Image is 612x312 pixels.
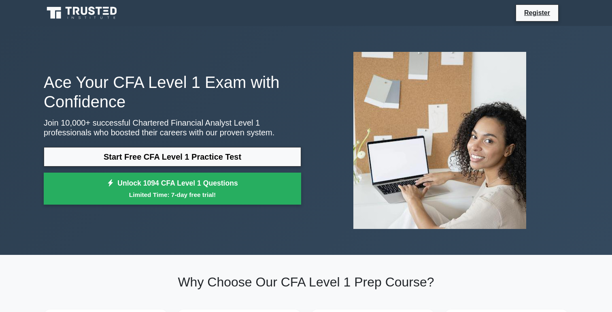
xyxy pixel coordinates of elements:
p: Join 10,000+ successful Chartered Financial Analyst Level 1 professionals who boosted their caree... [44,118,301,137]
h1: Ace Your CFA Level 1 Exam with Confidence [44,73,301,111]
a: Start Free CFA Level 1 Practice Test [44,147,301,167]
h2: Why Choose Our CFA Level 1 Prep Course? [44,274,568,290]
a: Register [519,8,555,18]
a: Unlock 1094 CFA Level 1 QuestionsLimited Time: 7-day free trial! [44,173,301,205]
small: Limited Time: 7-day free trial! [54,190,291,199]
